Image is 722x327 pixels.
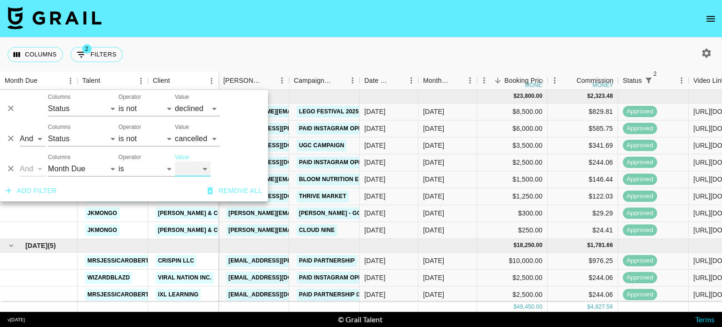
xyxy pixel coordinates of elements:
div: May '25 [423,158,444,167]
button: Show filters [642,74,655,87]
button: Delete [4,132,18,146]
span: approved [623,141,657,150]
button: Sort [491,74,504,87]
a: [PERSON_NAME][EMAIL_ADDRESS][PERSON_NAME][DOMAIN_NAME] [226,207,428,219]
div: Month Due [418,72,477,90]
span: approved [623,175,657,184]
span: approved [623,192,657,201]
button: Menu [548,73,562,88]
span: approved [623,124,657,133]
span: approved [623,290,657,299]
a: Paid Instagram Opportunity [297,272,394,284]
a: jkmongo [85,207,119,219]
a: Bloom Nutrition Energy 2 TikTok Videos [297,174,432,185]
button: Menu [63,74,78,88]
div: $2,500.00 [477,154,548,171]
div: Booking Price [504,72,546,90]
div: $244.06 [548,270,618,287]
button: Sort [450,74,463,87]
button: Sort [38,74,51,88]
span: [DATE] [25,241,47,250]
button: Delete [4,102,18,116]
button: Sort [262,74,275,87]
div: $ [513,241,517,249]
span: 2 [82,44,92,54]
div: 21/04/2025 [364,107,385,116]
div: 22/05/2025 [364,225,385,235]
div: $122.03 [548,188,618,205]
a: Crispin LLC [156,255,196,267]
div: $244.06 [548,154,618,171]
a: [EMAIL_ADDRESS][DOMAIN_NAME] [226,157,331,168]
div: Booker [219,72,289,90]
div: $146.44 [548,171,618,188]
a: [EMAIL_ADDRESS][DOMAIN_NAME] [226,191,331,202]
div: Date Created [364,72,391,90]
div: Date Created [360,72,418,90]
div: v [DATE] [8,317,25,323]
label: Value [175,153,189,161]
button: Menu [134,74,148,88]
a: Cloud nine [297,224,337,236]
div: 30/04/2025 [364,124,385,133]
button: Sort [170,74,183,88]
div: Campaign (Type) [294,72,332,90]
div: Client [148,72,219,90]
button: Sort [655,74,668,87]
div: 1,781.66 [590,241,613,249]
label: Operator [118,123,141,131]
span: approved [623,209,657,218]
div: [PERSON_NAME] [223,72,262,90]
a: [EMAIL_ADDRESS][DOMAIN_NAME] [226,140,331,152]
div: $29.29 [548,205,618,222]
div: 03/04/2025 [364,290,385,299]
a: jkmongo [85,224,119,236]
div: $3,500.00 [477,137,548,154]
div: $10,000.00 [477,253,548,270]
a: Paid Partnership [297,255,357,267]
div: © Grail Talent [338,315,383,324]
div: $250.00 [477,222,548,239]
div: May '25 [423,175,444,184]
div: $ [513,92,517,100]
a: mrsjessicaroberts [85,255,155,267]
select: Logic operator [20,161,46,176]
a: Paid Partnership IXL Learning [297,289,399,301]
div: $ [587,92,590,100]
div: Campaign (Type) [289,72,360,90]
a: [PERSON_NAME][EMAIL_ADDRESS][PERSON_NAME][DOMAIN_NAME] [226,224,428,236]
label: Operator [118,153,141,161]
div: May '25 [423,191,444,201]
div: money [592,82,613,88]
div: May '25 [423,141,444,150]
div: Jun '25 [423,290,444,299]
div: May '25 [423,124,444,133]
div: 18,250.00 [517,241,542,249]
a: IXL Learning [156,289,201,301]
span: approved [623,226,657,235]
div: $6,000.00 [477,120,548,137]
div: 4,827.56 [590,303,613,311]
a: PAID Instagram Opportunity: Foods Co. [297,123,429,135]
a: [PERSON_NAME] & Co LLC [156,207,237,219]
button: Menu [204,74,219,88]
div: May '25 [423,225,444,235]
a: [PERSON_NAME] & Co LLC [156,224,237,236]
a: Viral Nation Inc. [156,272,214,284]
a: [EMAIL_ADDRESS][PERSON_NAME][PERSON_NAME][DOMAIN_NAME] [226,255,428,267]
div: $24.41 [548,222,618,239]
div: 49,450.00 [517,303,542,311]
div: 17/05/2025 [364,208,385,218]
a: LEGO FESTIVAL 2025 – [GEOGRAPHIC_DATA] [US_STATE] [297,106,463,118]
div: $244.06 [548,287,618,303]
label: Value [175,93,189,101]
button: Sort [563,74,576,87]
button: hide children [5,239,18,252]
button: Menu [675,73,689,88]
div: Month Due [423,72,450,90]
div: $ [513,303,517,311]
div: 22/04/2025 [364,141,385,150]
div: 25/01/2025 [364,273,385,282]
button: Sort [391,74,404,87]
a: UGC Campaign [297,140,346,152]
